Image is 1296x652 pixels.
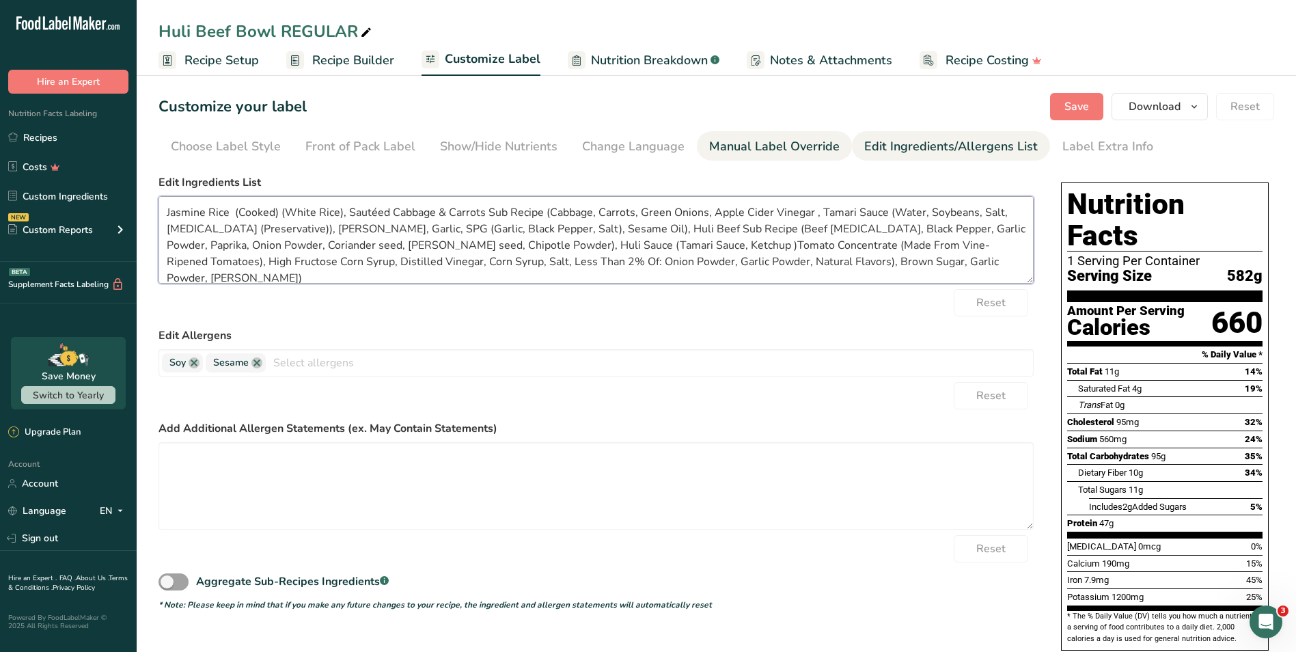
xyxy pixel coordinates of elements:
[184,51,259,70] span: Recipe Setup
[1278,606,1288,616] span: 3
[976,541,1006,557] span: Reset
[9,268,30,276] div: BETA
[1067,347,1263,363] section: % Daily Value *
[1062,137,1153,156] div: Label Extra Info
[920,45,1042,76] a: Recipe Costing
[1078,485,1127,495] span: Total Sugars
[21,386,115,404] button: Switch to Yearly
[1245,467,1263,478] span: 34%
[33,389,104,402] span: Switch to Yearly
[8,223,93,237] div: Custom Reports
[266,352,1033,373] input: Select allergens
[196,573,389,590] div: Aggregate Sub-Recipes Ingredients
[1067,518,1097,528] span: Protein
[1129,98,1181,115] span: Download
[305,137,415,156] div: Front of Pack Label
[445,50,540,68] span: Customize Label
[8,573,128,593] a: Terms & Conditions .
[1227,268,1263,285] span: 582g
[213,355,249,370] span: Sesame
[158,420,1034,437] label: Add Additional Allergen Statements (ex. May Contain Statements)
[1067,558,1100,569] span: Calcium
[8,614,128,630] div: Powered By FoodLabelMaker © 2025 All Rights Reserved
[1089,502,1187,512] span: Includes Added Sugars
[1250,502,1263,512] span: 5%
[286,45,394,76] a: Recipe Builder
[1211,305,1263,341] div: 660
[8,573,57,583] a: Hire an Expert .
[1067,417,1114,427] span: Cholesterol
[171,137,281,156] div: Choose Label Style
[1067,268,1152,285] span: Serving Size
[1129,467,1143,478] span: 10g
[1230,98,1260,115] span: Reset
[1067,366,1103,377] span: Total Fat
[1099,434,1127,444] span: 560mg
[1246,575,1263,585] span: 45%
[1067,541,1136,552] span: [MEDICAL_DATA]
[770,51,892,70] span: Notes & Attachments
[100,503,128,519] div: EN
[8,213,29,221] div: NEW
[1245,417,1263,427] span: 32%
[1067,305,1185,318] div: Amount Per Serving
[59,573,76,583] a: FAQ .
[169,355,186,370] span: Soy
[53,583,95,593] a: Privacy Policy
[158,327,1034,344] label: Edit Allergens
[976,388,1006,404] span: Reset
[954,289,1028,316] button: Reset
[1105,366,1119,377] span: 11g
[1078,400,1113,410] span: Fat
[1112,592,1144,602] span: 1200mg
[1067,318,1185,338] div: Calories
[8,499,66,523] a: Language
[1246,592,1263,602] span: 25%
[1138,541,1161,552] span: 0mcg
[1067,434,1097,444] span: Sodium
[1067,592,1109,602] span: Potassium
[864,137,1038,156] div: Edit Ingredients/Allergens List
[1245,434,1263,444] span: 24%
[1245,366,1263,377] span: 14%
[976,295,1006,311] span: Reset
[1115,400,1125,410] span: 0g
[422,44,540,77] a: Customize Label
[709,137,840,156] div: Manual Label Override
[954,535,1028,562] button: Reset
[747,45,892,76] a: Notes & Attachments
[1122,502,1132,512] span: 2g
[1067,451,1149,461] span: Total Carbohydrates
[158,19,374,44] div: Huli Beef Bowl REGULAR
[1078,383,1130,394] span: Saturated Fat
[1067,254,1263,268] div: 1 Serving Per Container
[1067,575,1082,585] span: Iron
[568,45,719,76] a: Nutrition Breakdown
[1050,93,1103,120] button: Save
[158,599,712,610] i: * Note: Please keep in mind that if you make any future changes to your recipe, the ingredient an...
[158,174,1034,191] label: Edit Ingredients List
[1084,575,1109,585] span: 7.9mg
[42,369,96,383] div: Save Money
[158,96,307,118] h1: Customize your label
[1099,518,1114,528] span: 47g
[312,51,394,70] span: Recipe Builder
[946,51,1029,70] span: Recipe Costing
[1064,98,1089,115] span: Save
[1116,417,1139,427] span: 95mg
[1245,383,1263,394] span: 19%
[1078,467,1127,478] span: Dietary Fiber
[8,426,81,439] div: Upgrade Plan
[954,382,1028,409] button: Reset
[1151,451,1166,461] span: 95g
[1067,611,1263,644] section: * The % Daily Value (DV) tells you how much a nutrient in a serving of food contributes to a dail...
[1129,485,1143,495] span: 11g
[1246,558,1263,569] span: 15%
[1251,541,1263,552] span: 0%
[1078,400,1101,410] i: Trans
[1132,383,1142,394] span: 4g
[591,51,708,70] span: Nutrition Breakdown
[1250,606,1282,638] iframe: Intercom live chat
[1112,93,1208,120] button: Download
[76,573,109,583] a: About Us .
